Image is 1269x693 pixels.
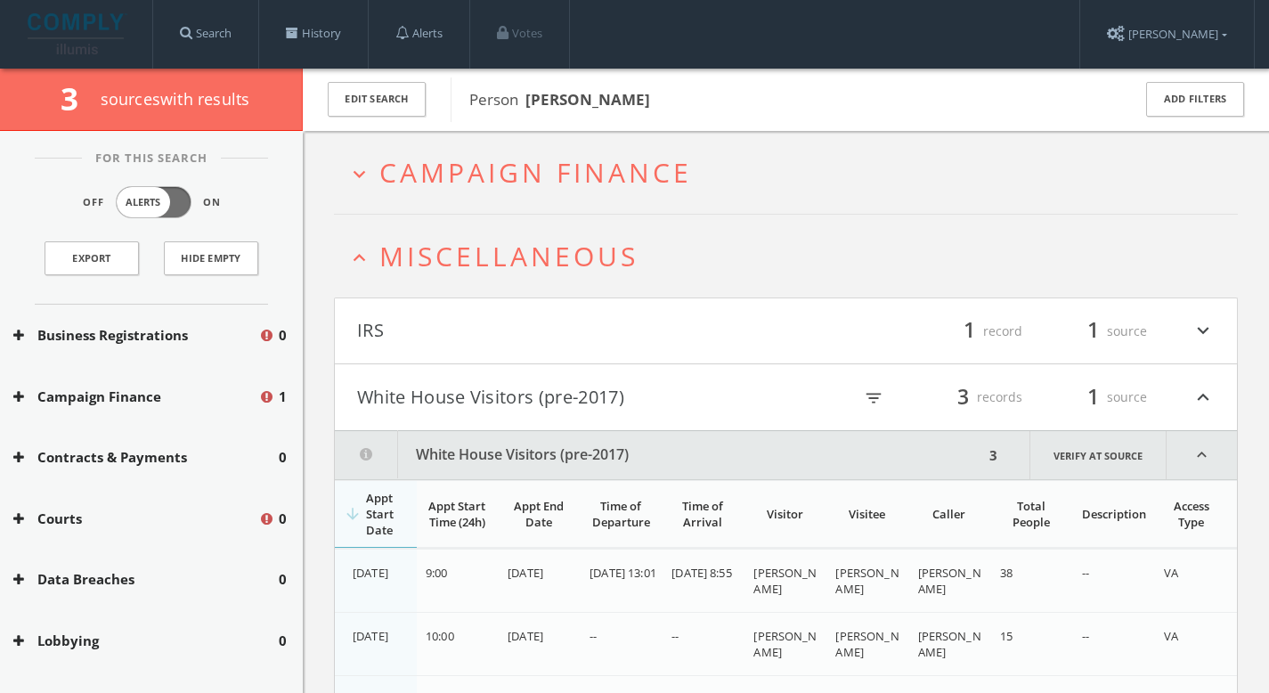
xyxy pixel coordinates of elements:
[279,325,287,346] span: 0
[918,506,980,522] div: Caller
[379,154,692,191] span: Campaign Finance
[508,628,543,644] span: [DATE]
[469,89,650,110] span: Person
[508,565,543,581] span: [DATE]
[1192,382,1215,412] i: expand_less
[1164,565,1178,581] span: VA
[1146,82,1244,117] button: Add Filters
[279,509,287,529] span: 0
[1164,628,1178,644] span: VA
[279,569,287,590] span: 0
[426,498,488,530] div: Appt Start Time (24h)
[1000,498,1062,530] div: Total People
[508,498,570,530] div: Appt End Date
[956,315,983,346] span: 1
[13,447,279,468] button: Contracts & Payments
[1167,431,1237,479] i: expand_less
[915,316,1022,346] div: record
[353,628,388,644] span: [DATE]
[347,246,371,270] i: expand_less
[13,509,258,529] button: Courts
[357,382,786,412] button: White House Visitors (pre-2017)
[590,628,597,644] span: --
[426,628,454,644] span: 10:00
[835,565,899,597] span: [PERSON_NAME]
[1029,431,1167,479] a: Verify at source
[671,498,734,530] div: Time of Arrival
[279,447,287,468] span: 0
[13,325,258,346] button: Business Registrations
[357,316,786,346] button: IRS
[918,565,981,597] span: [PERSON_NAME]
[1082,628,1089,644] span: --
[13,387,258,407] button: Campaign Finance
[335,431,984,479] button: White House Visitors (pre-2017)
[1079,315,1107,346] span: 1
[347,162,371,186] i: expand_more
[28,13,127,54] img: illumis
[1164,498,1219,530] div: Access Type
[1040,382,1147,412] div: source
[203,195,221,210] span: On
[379,238,639,274] span: Miscellaneous
[753,628,817,660] span: [PERSON_NAME]
[347,158,1238,187] button: expand_moreCampaign Finance
[835,628,899,660] span: [PERSON_NAME]
[353,490,406,538] div: Appt Start Date
[1000,565,1013,581] span: 38
[279,631,287,651] span: 0
[279,387,287,407] span: 1
[835,506,898,522] div: Visitee
[1040,316,1147,346] div: source
[915,382,1022,412] div: records
[949,381,977,412] span: 3
[353,565,388,581] span: [DATE]
[918,628,981,660] span: [PERSON_NAME]
[753,565,817,597] span: [PERSON_NAME]
[590,565,656,581] span: [DATE] 13:01
[590,498,652,530] div: Time of Departure
[347,241,1238,271] button: expand_lessMiscellaneous
[671,628,679,644] span: --
[984,431,1003,479] div: 3
[328,82,426,117] button: Edit Search
[864,388,883,408] i: filter_list
[525,89,650,110] b: [PERSON_NAME]
[1192,316,1215,346] i: expand_more
[61,77,94,119] span: 3
[13,569,279,590] button: Data Breaches
[671,565,731,581] span: [DATE] 8:55
[82,150,221,167] span: For This Search
[13,631,279,651] button: Lobbying
[45,241,139,275] a: Export
[164,241,258,275] button: Hide Empty
[344,505,362,523] i: arrow_downward
[1079,381,1107,412] span: 1
[1082,506,1144,522] div: Description
[83,195,104,210] span: Off
[753,506,816,522] div: Visitor
[1000,628,1013,644] span: 15
[1082,565,1089,581] span: --
[101,88,250,110] span: source s with results
[426,565,448,581] span: 9:00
